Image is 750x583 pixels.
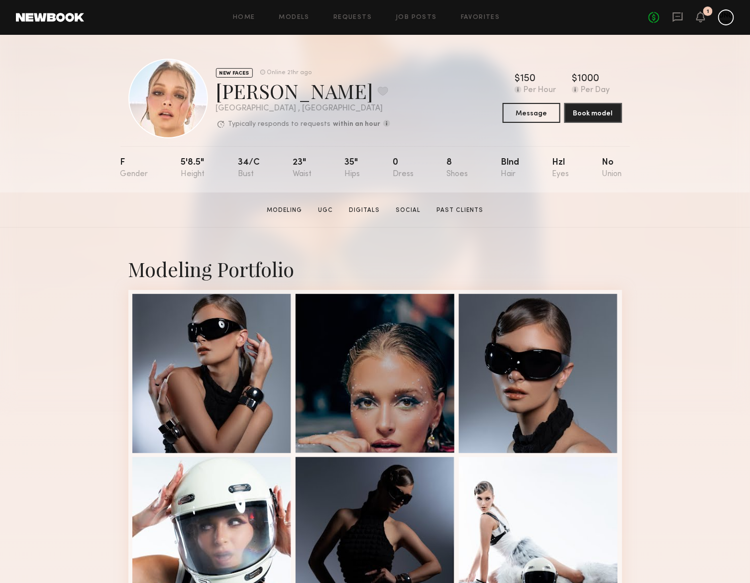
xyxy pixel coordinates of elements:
div: 150 [520,74,536,84]
div: Hzl [552,158,569,179]
a: Social [392,206,425,215]
div: 35" [344,158,360,179]
a: UGC [314,206,337,215]
a: Favorites [461,14,500,21]
div: [GEOGRAPHIC_DATA] , [GEOGRAPHIC_DATA] [216,104,390,113]
button: Message [503,103,560,123]
div: Online 21hr ago [267,70,312,76]
div: 34/c [238,158,260,179]
div: No [602,158,622,179]
a: Past Clients [432,206,487,215]
b: within an hour [333,121,381,128]
div: Per Day [581,86,610,95]
a: Requests [333,14,372,21]
div: 5'8.5" [181,158,205,179]
a: Home [233,14,255,21]
div: Per Hour [524,86,556,95]
div: 23" [293,158,312,179]
p: Typically responds to requests [228,121,331,128]
div: [PERSON_NAME] [216,78,390,104]
div: Blnd [501,158,519,179]
div: 1 [707,9,709,14]
div: 8 [446,158,468,179]
div: $ [515,74,520,84]
div: Modeling Portfolio [128,256,622,282]
div: 0 [393,158,414,179]
div: $ [572,74,577,84]
a: Modeling [263,206,306,215]
div: NEW FACES [216,68,253,78]
div: 1000 [577,74,599,84]
div: F [120,158,148,179]
a: Models [279,14,310,21]
button: Book model [564,103,622,123]
a: Digitals [345,206,384,215]
a: Job Posts [396,14,437,21]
